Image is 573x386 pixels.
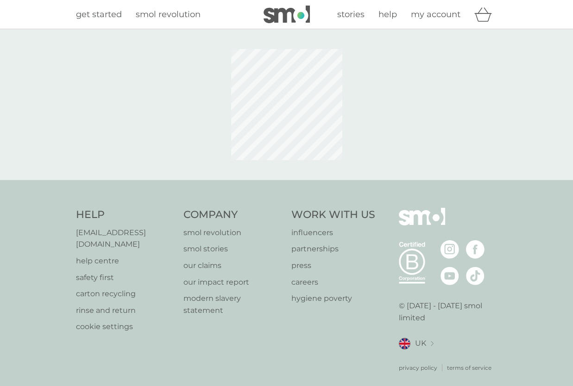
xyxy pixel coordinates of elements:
[399,338,410,349] img: UK flag
[291,243,375,255] a: partnerships
[183,293,282,316] a: modern slavery statement
[441,240,459,259] img: visit the smol Instagram page
[474,5,497,24] div: basket
[378,9,397,19] span: help
[291,293,375,305] a: hygiene poverty
[378,8,397,21] a: help
[183,260,282,272] a: our claims
[291,208,375,222] h4: Work With Us
[399,208,445,239] img: smol
[291,260,375,272] a: press
[76,255,175,267] a: help centre
[431,341,434,346] img: select a new location
[466,240,485,259] img: visit the smol Facebook page
[447,363,491,372] a: terms of service
[399,300,497,324] p: © [DATE] - [DATE] smol limited
[183,243,282,255] a: smol stories
[411,9,460,19] span: my account
[183,276,282,288] a: our impact report
[76,288,175,300] a: carton recycling
[76,8,122,21] a: get started
[136,9,201,19] span: smol revolution
[183,227,282,239] a: smol revolution
[264,6,310,23] img: smol
[291,276,375,288] a: careers
[337,8,365,21] a: stories
[337,9,365,19] span: stories
[291,227,375,239] a: influencers
[76,208,175,222] h4: Help
[76,272,175,284] a: safety first
[76,227,175,250] a: [EMAIL_ADDRESS][DOMAIN_NAME]
[399,363,437,372] a: privacy policy
[183,208,282,222] h4: Company
[136,8,201,21] a: smol revolution
[76,9,122,19] span: get started
[415,337,426,349] span: UK
[441,267,459,285] img: visit the smol Youtube page
[76,321,175,333] a: cookie settings
[466,267,485,285] img: visit the smol Tiktok page
[76,305,175,317] a: rinse and return
[411,8,460,21] a: my account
